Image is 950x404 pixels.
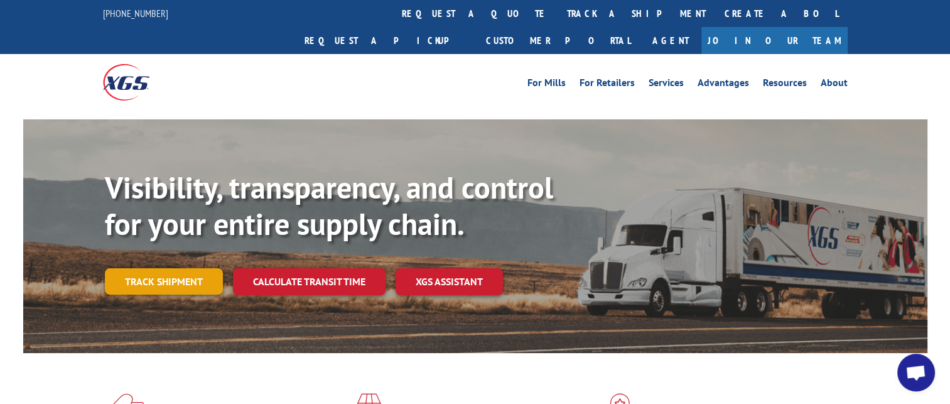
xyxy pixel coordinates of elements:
[897,354,935,391] div: Open chat
[821,78,848,92] a: About
[233,268,386,295] a: Calculate transit time
[701,27,848,54] a: Join Our Team
[527,78,566,92] a: For Mills
[698,78,749,92] a: Advantages
[105,168,553,243] b: Visibility, transparency, and control for your entire supply chain.
[295,27,477,54] a: Request a pickup
[649,78,684,92] a: Services
[580,78,635,92] a: For Retailers
[477,27,640,54] a: Customer Portal
[640,27,701,54] a: Agent
[105,268,223,295] a: Track shipment
[396,268,503,295] a: XGS ASSISTANT
[763,78,807,92] a: Resources
[103,7,168,19] a: [PHONE_NUMBER]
